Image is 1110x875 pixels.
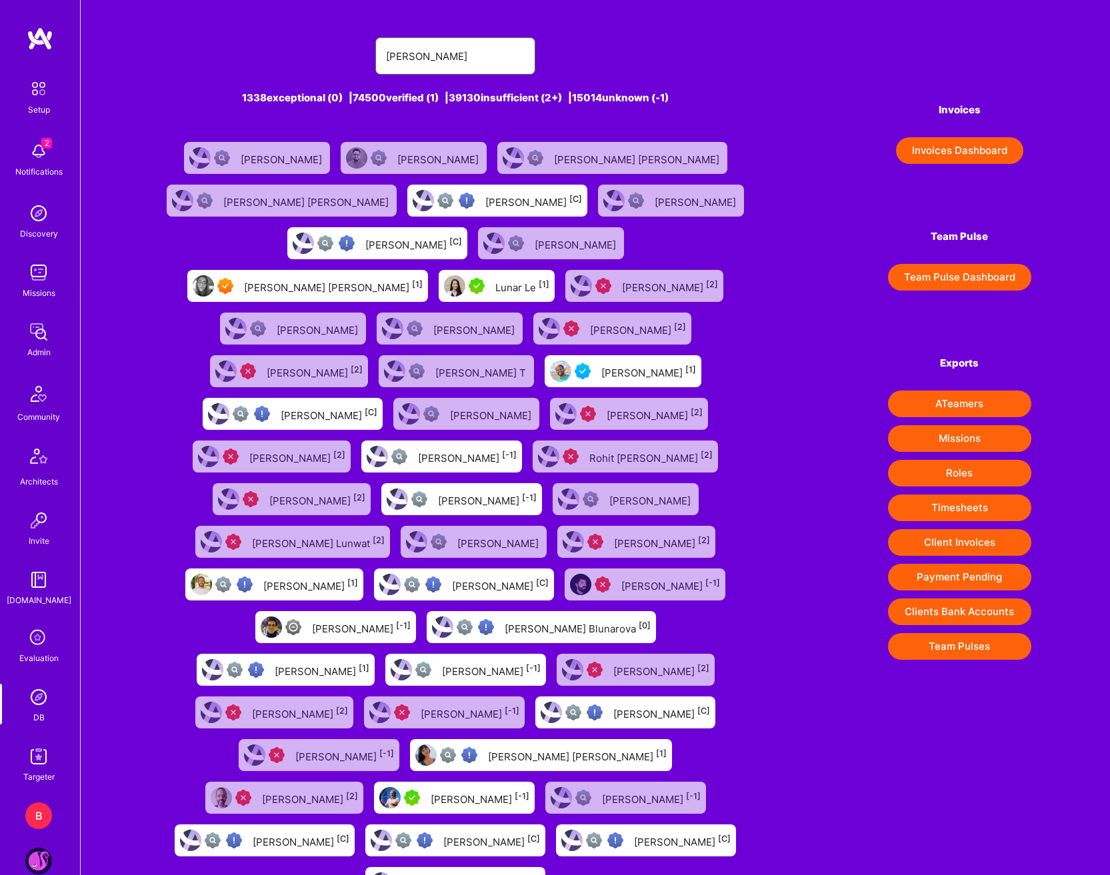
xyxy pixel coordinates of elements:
button: Team Pulse Dashboard [888,264,1031,291]
img: User Avatar [563,531,584,552]
div: [PERSON_NAME] [397,149,481,167]
img: Not Scrubbed [197,193,213,209]
img: Unqualified [269,747,285,763]
div: [PERSON_NAME] [431,789,529,806]
a: User AvatarNot fully vetted[PERSON_NAME][-1] [540,776,711,819]
img: User Avatar [603,190,625,211]
sup: [1] [412,279,423,289]
img: User Avatar [432,616,453,638]
div: [PERSON_NAME] [438,490,537,508]
sup: [2] [346,791,358,801]
img: User Avatar [550,361,571,382]
img: Unqualified [235,790,251,806]
button: Payment Pending [888,564,1031,590]
img: Not fully vetted [457,619,473,635]
a: User AvatarNot Scrubbed[PERSON_NAME] [215,307,371,350]
a: User AvatarNot Scrubbed[PERSON_NAME] [473,222,629,265]
a: User AvatarUnqualified[PERSON_NAME][2] [528,307,697,350]
div: [PERSON_NAME] [607,405,703,423]
a: User AvatarNot Scrubbed[PERSON_NAME] T [373,350,539,393]
sup: [C] [527,834,540,844]
sup: [1] [539,279,549,289]
a: User AvatarUnqualified[PERSON_NAME][2] [190,691,359,734]
div: 1338 exceptional (0) | 74500 verified (1) | 39130 insufficient (2+) | 15014 unknown (-1) [159,91,751,105]
img: A.Teamer in Residence [404,790,420,806]
a: User AvatarNot fully vetted[PERSON_NAME][-1] [376,478,547,520]
img: Unqualified [223,448,239,464]
img: User Avatar [541,702,562,723]
a: User AvatarNot Scrubbed[PERSON_NAME] [PERSON_NAME] [492,137,733,179]
sup: [1] [347,578,358,588]
img: Unqualified [580,406,596,422]
a: User AvatarNot fully vetted[PERSON_NAME][-1] [380,648,551,691]
h4: Team Pulse [888,231,1031,243]
a: User AvatarUnqualified[PERSON_NAME][2] [552,520,721,563]
img: Not Scrubbed [407,321,423,337]
img: User Avatar [570,574,591,595]
sup: [-1] [502,450,517,460]
img: High Potential User [226,832,242,848]
div: [PERSON_NAME] [655,192,739,209]
img: Vetted A.Teamer [575,363,591,379]
a: User AvatarNot fully vettedHigh Potential User[PERSON_NAME][C] [197,393,388,435]
img: User Avatar [208,403,229,425]
img: User Avatar [218,488,239,510]
button: Team Pulses [888,633,1031,660]
img: Not Scrubbed [250,321,266,337]
sup: [-1] [379,748,394,758]
img: guide book [25,566,52,593]
img: User Avatar [198,446,219,467]
sup: [-1] [515,791,529,801]
a: User AvatarNot fully vetted[PERSON_NAME][-1] [356,435,527,478]
img: A.Teamer in Residence [469,278,485,294]
a: User AvatarA.Teamer in ResidenceLunar Le[1] [433,265,560,307]
img: Unqualified [225,704,241,720]
img: User Avatar [444,275,465,297]
img: Unqualified [563,321,579,337]
a: User AvatarUnqualified[PERSON_NAME][-1] [233,734,405,776]
a: User AvatarNot fully vettedHigh Potential User[PERSON_NAME][C] [169,819,360,862]
sup: [2] [701,450,713,460]
img: Not fully vetted [395,832,411,848]
sup: [2] [691,407,703,417]
img: User Avatar [244,744,265,766]
button: Invoices Dashboard [896,137,1023,164]
a: User AvatarUnqualified[PERSON_NAME][2] [551,648,720,691]
div: [PERSON_NAME] [241,149,325,167]
a: User AvatarUnqualified[PERSON_NAME] Lunwat[2] [190,520,395,563]
img: Not fully vetted [575,790,591,806]
div: Discovery [20,227,58,241]
a: Kraken: Delivery and Migration Agentic Platform [22,848,55,874]
div: [PERSON_NAME] [418,448,517,465]
sup: [2] [706,279,718,289]
a: User AvatarUnqualified[PERSON_NAME][2] [200,776,369,819]
img: User Avatar [346,147,367,169]
img: High Potential User [587,704,603,720]
img: Not Scrubbed [214,150,230,166]
img: Limited Access [285,619,301,635]
sup: [C] [697,706,710,716]
img: User Avatar [483,233,505,254]
a: Invoices Dashboard [888,137,1031,164]
img: User Avatar [293,233,314,254]
div: [PERSON_NAME] [613,704,710,721]
img: Not Scrubbed [371,150,387,166]
img: User Avatar [538,446,559,467]
div: [PERSON_NAME] [PERSON_NAME] [223,192,391,209]
div: [PERSON_NAME] [277,320,361,337]
div: Notifications [15,165,63,179]
img: User Avatar [215,361,237,382]
img: Not fully vetted [391,448,407,464]
sup: [2] [698,535,710,545]
div: [PERSON_NAME] [421,704,519,721]
div: [PERSON_NAME] [263,576,358,593]
img: User Avatar [561,830,583,851]
div: [PERSON_NAME] T [435,363,529,380]
img: User Avatar [379,787,401,808]
div: [PERSON_NAME] [452,576,549,593]
img: Not fully vetted [317,235,333,251]
div: [PERSON_NAME] [269,490,365,508]
div: [PERSON_NAME] [602,789,701,806]
img: High Potential User [237,576,253,592]
h4: Invoices [888,104,1031,116]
